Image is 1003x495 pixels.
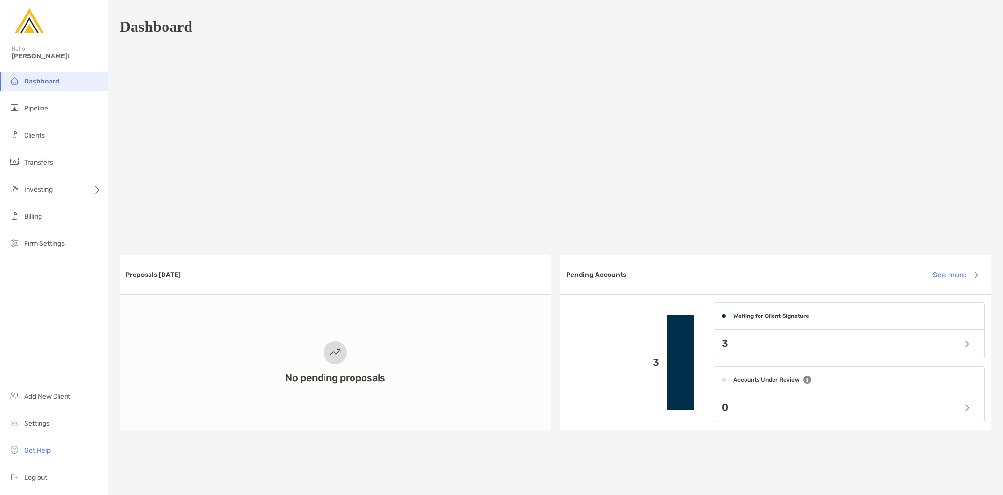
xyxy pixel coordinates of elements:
img: clients icon [9,129,20,140]
h4: Waiting for Client Signature [733,313,809,319]
span: Get Help [24,446,51,454]
img: firm-settings icon [9,237,20,248]
h1: Dashboard [120,18,192,36]
img: logout icon [9,471,20,482]
button: See more [925,264,986,286]
p: 0 [722,401,728,413]
span: Billing [24,212,42,220]
img: pipeline icon [9,102,20,113]
img: settings icon [9,417,20,428]
img: dashboard icon [9,75,20,86]
p: 3 [568,357,659,369]
span: Settings [24,419,50,427]
span: Add New Client [24,392,70,400]
img: Zoe Logo [12,4,46,39]
h4: Accounts Under Review [733,376,800,383]
h3: Pending Accounts [566,271,626,279]
img: transfers icon [9,156,20,167]
img: get-help icon [9,444,20,455]
img: billing icon [9,210,20,221]
span: [PERSON_NAME]! [12,52,102,60]
img: investing icon [9,183,20,194]
span: Log out [24,473,47,481]
span: Transfers [24,158,53,166]
img: add_new_client icon [9,390,20,401]
h3: No pending proposals [285,372,385,384]
span: Investing [24,185,53,193]
span: Pipeline [24,104,48,112]
h3: Proposals [DATE] [125,271,181,279]
span: Firm Settings [24,239,65,247]
span: Dashboard [24,77,60,85]
p: 3 [722,338,728,350]
span: Clients [24,131,45,139]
